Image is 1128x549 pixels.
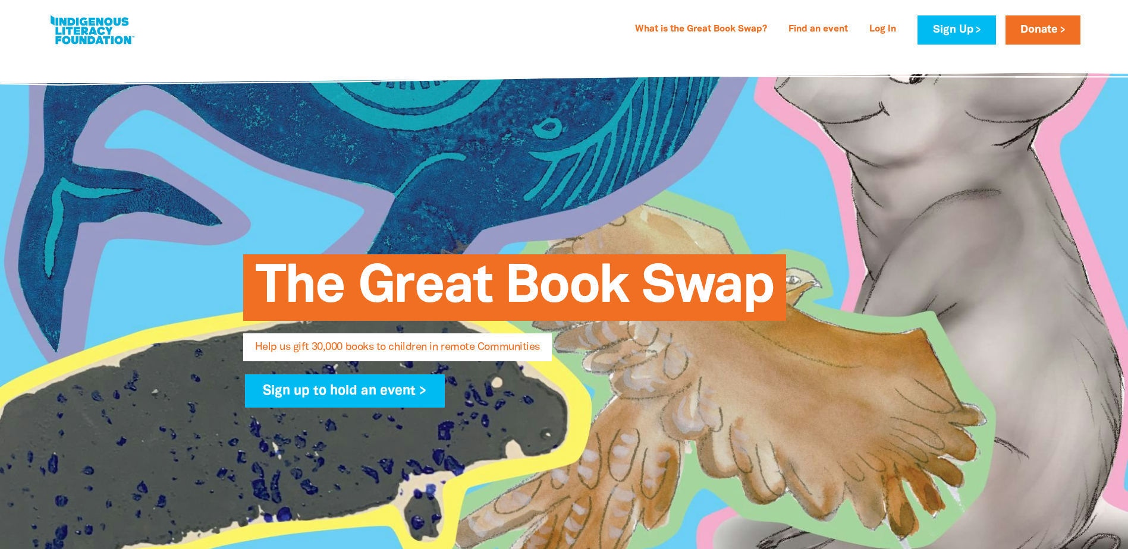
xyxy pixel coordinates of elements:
a: Sign Up [918,15,995,45]
a: What is the Great Book Swap? [628,20,774,39]
a: Find an event [781,20,855,39]
a: Donate [1006,15,1080,45]
a: Log In [862,20,903,39]
span: Help us gift 30,000 books to children in remote Communities [255,342,540,361]
a: Sign up to hold an event > [245,374,445,408]
span: The Great Book Swap [255,263,774,321]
